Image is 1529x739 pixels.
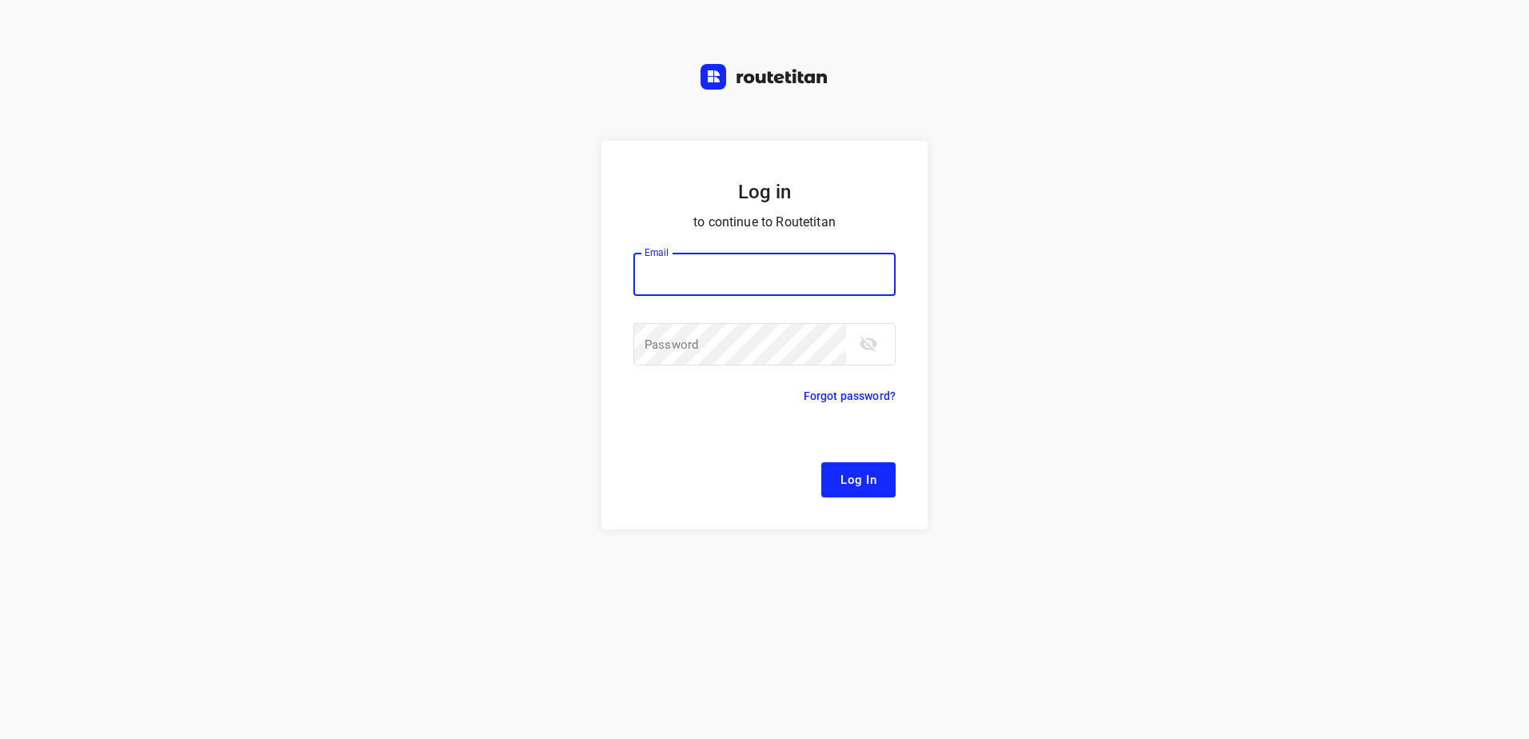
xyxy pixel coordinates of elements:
[840,469,876,490] span: Log In
[633,211,896,234] p: to continue to Routetitan
[701,64,828,90] img: Routetitan
[804,386,896,405] p: Forgot password?
[821,462,896,497] button: Log In
[633,179,896,205] h5: Log in
[852,328,884,360] button: toggle password visibility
